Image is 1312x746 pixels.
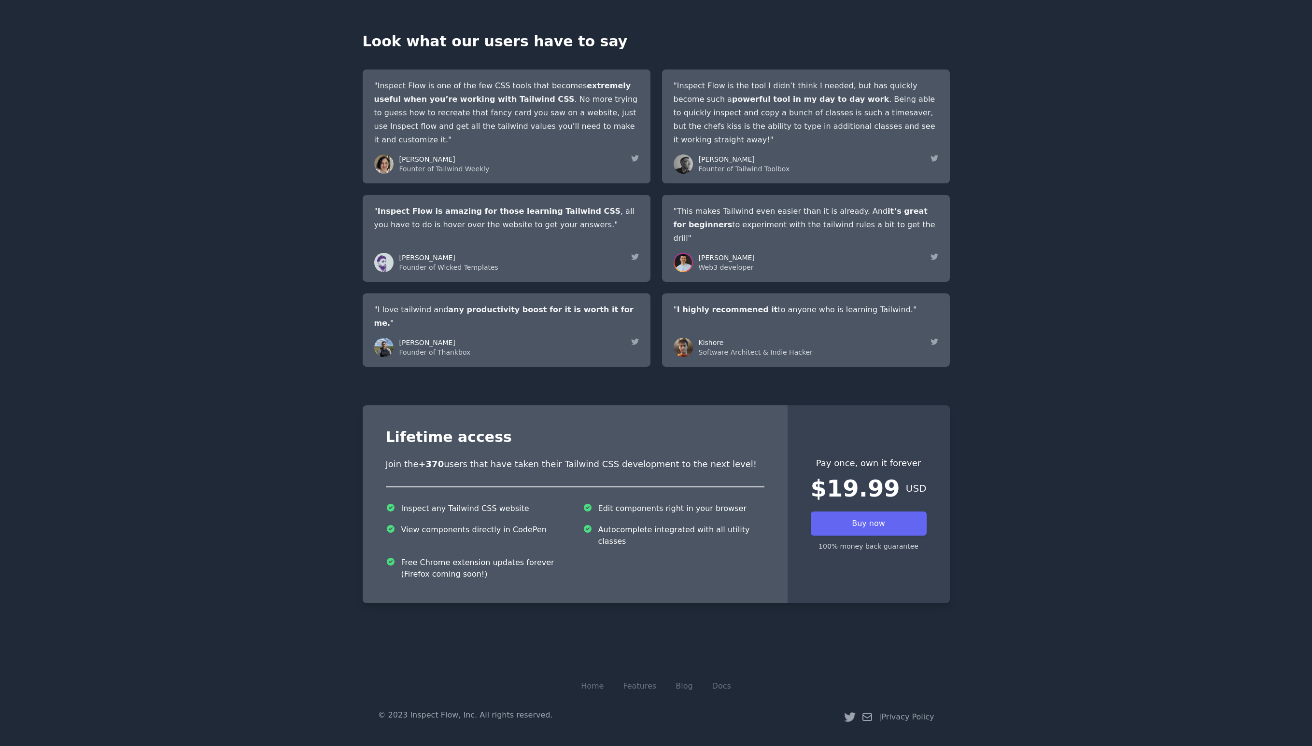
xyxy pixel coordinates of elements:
[581,681,604,691] a: Home
[699,154,925,164] p: [PERSON_NAME]
[623,681,656,691] a: Features
[811,541,927,551] p: 100% money back guarantee
[881,712,934,721] a: Privacy Policy
[931,338,938,345] img: twitter logo
[631,253,639,261] img: twitter logo
[699,347,925,357] p: Software Architect & Indie Hacker
[677,305,778,314] strong: I highly recommened it
[811,457,927,469] p: Pay once, own it forever
[363,33,950,50] p: Look what our users have to say
[631,154,639,162] img: twitter logo
[906,482,927,495] span: USD
[699,164,925,174] p: Founter of Tailwind Toolbox
[399,164,625,174] p: Founter of Tailwind Weekly
[374,303,639,330] p: "I love tailwind and "
[699,262,925,272] p: Web3 developer
[699,338,925,347] p: Kishore
[374,205,639,232] p: " , all you have to do is hover over the website to get your answers."
[401,524,547,536] p: View components directly in CodePen
[676,681,692,691] a: Blog
[378,207,621,216] strong: Inspect Flow is amazing for those learning Tailwind CSS
[399,154,625,164] p: [PERSON_NAME]
[399,253,625,262] p: [PERSON_NAME]
[399,262,625,272] p: Founder of Wicked Templates
[419,459,444,469] b: +370
[598,503,747,514] p: Edit components right in your browser
[811,511,927,536] a: Buy now
[712,681,731,691] a: Docs
[374,79,639,147] p: "Inspect Flow is one of the few CSS tools that becomes . No more trying to guess how to recreate ...
[368,677,944,696] nav: Footer
[674,205,938,245] p: "This makes Tailwind even easier than it is already. And to experiment with the tailwind rules a ...
[374,81,631,104] strong: extremely useful when you’re working with Tailwind CSS
[631,338,639,345] img: twitter logo
[386,457,764,471] p: Join the users that have taken their Tailwind CSS development to the next level!
[399,338,625,347] p: [PERSON_NAME]
[374,305,634,328] strong: any productivity boost for it is worth it for me.
[386,428,764,446] h3: Lifetime access
[598,524,764,547] p: Autocomplete integrated with all utility classes
[674,79,938,147] p: "Inspect Flow is the tool I didn’t think I needed, but has quickly become such a . Being able to ...
[732,95,889,104] strong: powerful tool in my day to day work
[401,503,529,514] p: Inspect any Tailwind CSS website
[879,711,934,723] p: |
[811,477,900,500] span: $19.99
[674,303,938,317] p: " to anyone who is learning Tailwind."
[399,347,625,357] p: Founder of Thankbox
[931,253,938,261] img: twitter logo
[378,709,553,721] p: © 2023 Inspect Flow, Inc. All rights reserved.
[401,557,567,580] p: Free Chrome extension updates forever (Firefox coming soon!)
[674,207,928,229] strong: it‘s great for beginners
[844,711,856,723] img: twitter logo
[931,154,938,162] img: twitter logo
[699,253,925,262] p: [PERSON_NAME]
